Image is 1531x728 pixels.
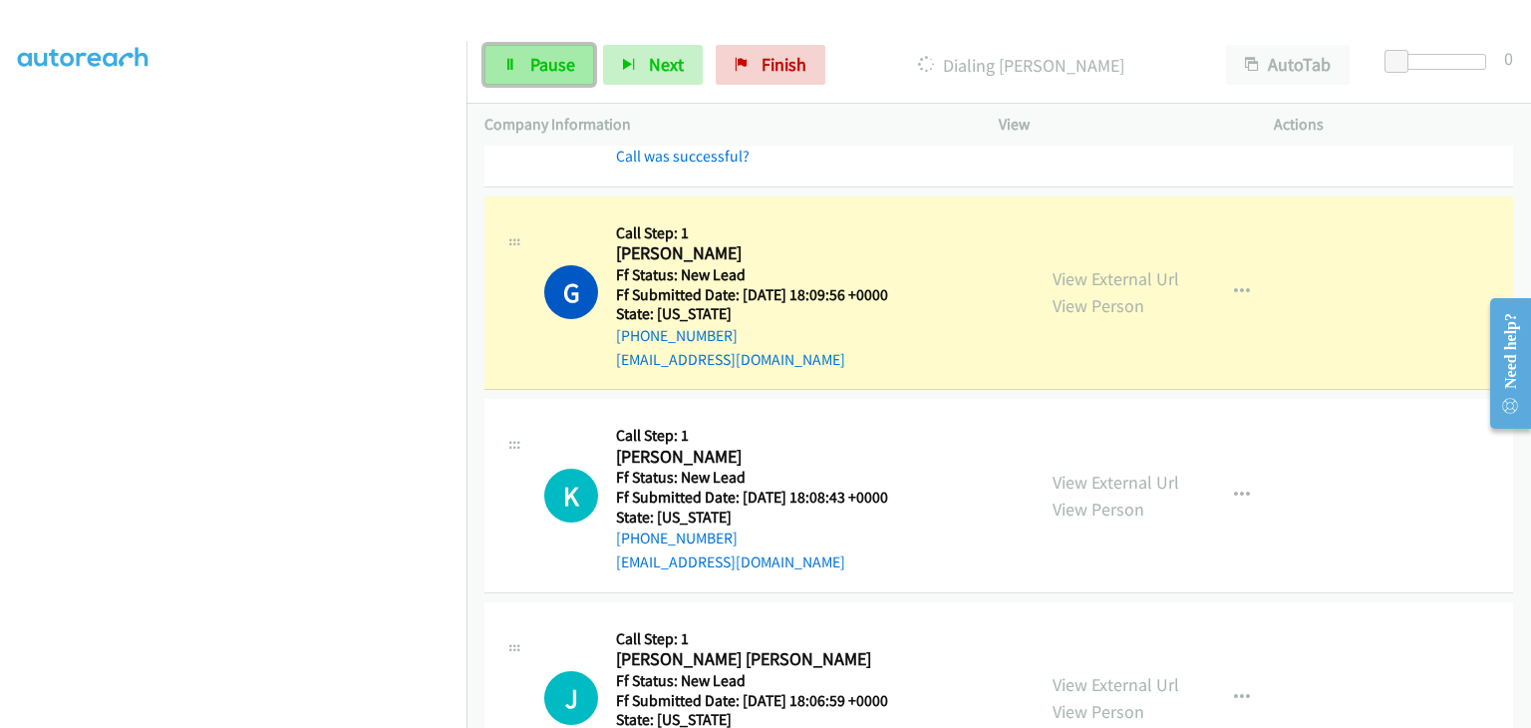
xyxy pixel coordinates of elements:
h1: K [544,469,598,523]
h1: J [544,671,598,725]
a: View External Url [1053,267,1179,290]
h5: Ff Status: New Lead [616,671,913,691]
div: The call is yet to be attempted [544,671,598,725]
div: Delay between calls (in seconds) [1394,54,1486,70]
a: View External Url [1053,673,1179,696]
h5: Ff Status: New Lead [616,468,913,488]
h5: State: [US_STATE] [616,508,913,528]
p: Actions [1274,113,1513,137]
a: View External Url [1053,471,1179,494]
iframe: Resource Center [1474,284,1531,443]
a: Pause [484,45,594,85]
a: [EMAIL_ADDRESS][DOMAIN_NAME] [616,350,845,369]
h1: G [544,265,598,319]
h5: Call Step: 1 [616,223,913,243]
h5: Ff Submitted Date: [DATE] 18:09:56 +0000 [616,285,913,305]
a: View Person [1053,294,1144,317]
span: Next [649,53,684,76]
h2: [PERSON_NAME] [616,242,913,265]
span: Finish [762,53,806,76]
a: [PHONE_NUMBER] [616,326,738,345]
a: [PHONE_NUMBER] [616,529,738,547]
a: [EMAIL_ADDRESS][DOMAIN_NAME] [616,552,845,571]
span: Pause [530,53,575,76]
h5: Ff Status: New Lead [616,265,913,285]
div: 0 [1504,45,1513,72]
h5: Call Step: 1 [616,426,913,446]
h5: Ff Submitted Date: [DATE] 18:08:43 +0000 [616,488,913,508]
p: Dialing [PERSON_NAME] [852,52,1190,79]
h2: [PERSON_NAME] [616,446,913,469]
a: Finish [716,45,825,85]
a: View Person [1053,700,1144,723]
button: Next [603,45,703,85]
h5: Ff Submitted Date: [DATE] 18:06:59 +0000 [616,691,913,711]
a: Call was successful? [616,147,750,166]
button: AutoTab [1226,45,1350,85]
p: View [999,113,1238,137]
h5: Call Step: 1 [616,629,913,649]
h5: State: [US_STATE] [616,304,913,324]
p: Company Information [484,113,963,137]
a: View Person [1053,498,1144,521]
div: The call is yet to be attempted [544,469,598,523]
h2: [PERSON_NAME] [PERSON_NAME] [616,648,913,671]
